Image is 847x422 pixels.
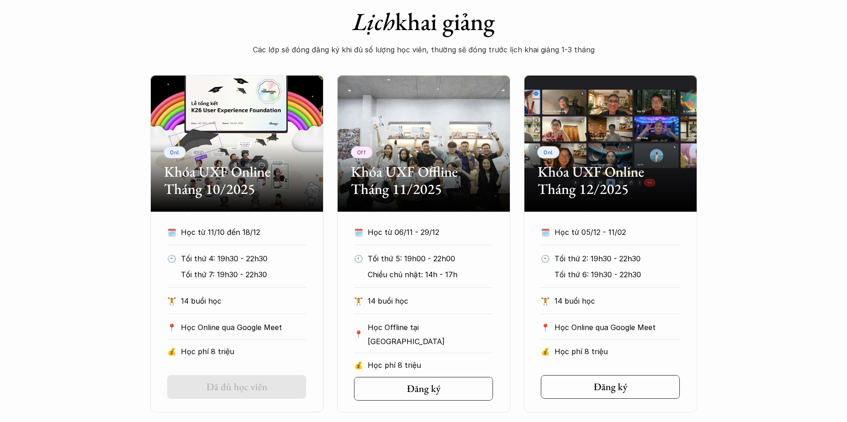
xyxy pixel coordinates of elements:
p: Học từ 06/11 - 29/12 [368,225,476,239]
p: 14 buổi học [554,294,680,308]
p: 🕙 [354,252,363,265]
h5: Đăng ký [407,383,441,395]
p: 💰 [541,345,550,358]
p: Tối thứ 5: 19h00 - 22h00 [368,252,493,265]
p: Học từ 11/10 đến 18/12 [181,225,289,239]
p: 💰 [354,358,363,372]
p: Học phí 8 triệu [368,358,493,372]
p: 14 buổi học [368,294,493,308]
h1: khai giảng [241,7,606,36]
p: Tối thứ 4: 19h30 - 22h30 [181,252,306,265]
h2: Khóa UXF Online Tháng 12/2025 [538,163,683,198]
p: 🗓️ [354,225,363,239]
p: 🏋️ [354,294,363,308]
h5: Đăng ký [594,381,627,393]
h2: Khóa UXF Online Tháng 10/2025 [164,163,310,198]
p: Onl [544,149,553,155]
p: 14 buổi học [181,294,306,308]
p: Tối thứ 7: 19h30 - 22h30 [181,268,306,281]
p: Onl [170,149,180,155]
p: Tối thứ 6: 19h30 - 22h30 [554,268,680,281]
p: Học phí 8 triệu [554,345,680,358]
a: Đăng ký [541,375,680,399]
h2: Khóa UXF Offline Tháng 11/2025 [351,163,497,198]
p: Học từ 05/12 - 11/02 [554,225,663,239]
p: 📍 [167,323,176,332]
p: Off [357,149,366,155]
p: Học Offline tại [GEOGRAPHIC_DATA] [368,320,493,348]
p: Học Online qua Google Meet [181,320,306,334]
p: 🕙 [541,252,550,265]
p: 💰 [167,345,176,358]
p: Học Online qua Google Meet [554,320,680,334]
a: Đăng ký [354,377,493,401]
p: 🏋️ [167,294,176,308]
h5: Đã đủ học viên [206,381,267,393]
p: Học phí 8 triệu [181,345,306,358]
p: 🗓️ [541,225,550,239]
p: 🏋️ [541,294,550,308]
em: Lịch [353,5,395,37]
p: 📍 [541,323,550,332]
p: Tối thứ 2: 19h30 - 22h30 [554,252,680,265]
p: 🗓️ [167,225,176,239]
p: 🕙 [167,252,176,265]
p: 📍 [354,330,363,339]
p: Chiều chủ nhật: 14h - 17h [368,268,493,281]
p: Các lớp sẽ đóng đăng ký khi đủ số lượng học viên, thường sẽ đóng trước lịch khai giảng 1-3 tháng [241,43,606,56]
